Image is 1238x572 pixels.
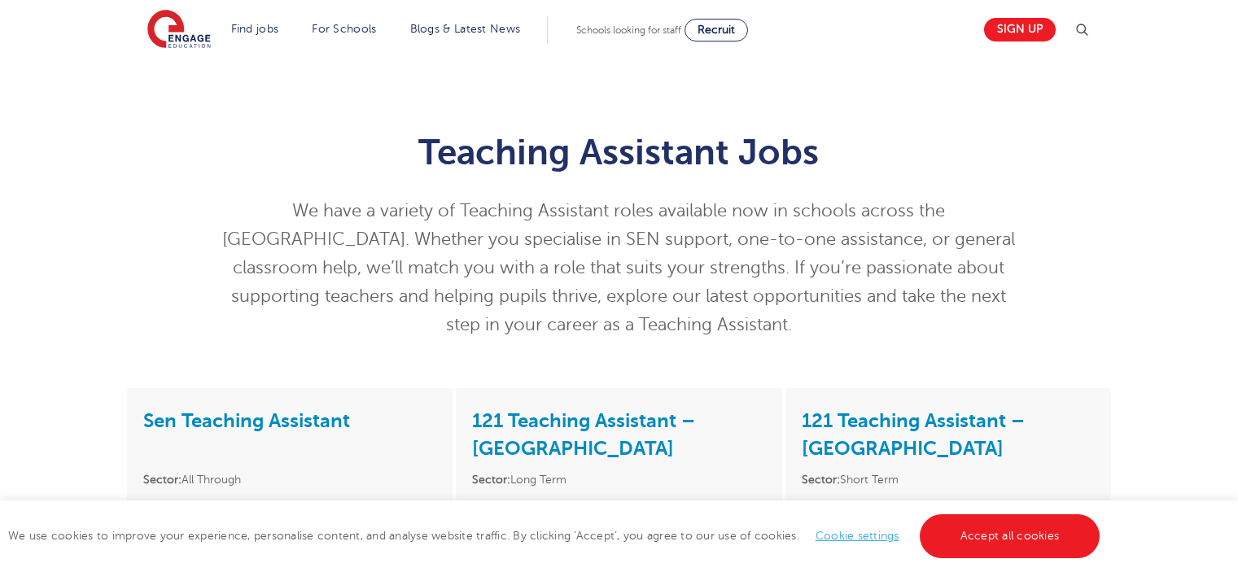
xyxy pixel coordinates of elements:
span: Recruit [698,24,735,36]
strong: Sector: [143,474,182,486]
span: We use cookies to improve your experience, personalise content, and analyse website traffic. By c... [8,530,1104,542]
a: Sen Teaching Assistant [143,409,350,432]
img: Engage Education [147,10,211,50]
a: Find jobs [231,23,279,35]
strong: Sector: [802,474,840,486]
a: 121 Teaching Assistant – [GEOGRAPHIC_DATA] [802,409,1025,460]
p: We have a variety of Teaching Assistant roles available now in schools across the [GEOGRAPHIC_DAT... [220,197,1018,339]
a: Blogs & Latest News [410,23,521,35]
a: Recruit [685,19,748,41]
li: Short Term [802,470,1095,489]
a: For Schools [312,23,376,35]
a: Sign up [984,18,1056,41]
a: Cookie settings [816,530,899,542]
strong: Sector: [472,474,510,486]
span: Schools looking for staff [576,24,681,36]
li: Long Term [472,470,765,489]
a: 121 Teaching Assistant – [GEOGRAPHIC_DATA] [472,409,695,460]
li: All Through [143,470,436,489]
h1: Teaching Assistant Jobs [220,132,1018,172]
a: Accept all cookies [920,514,1100,558]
